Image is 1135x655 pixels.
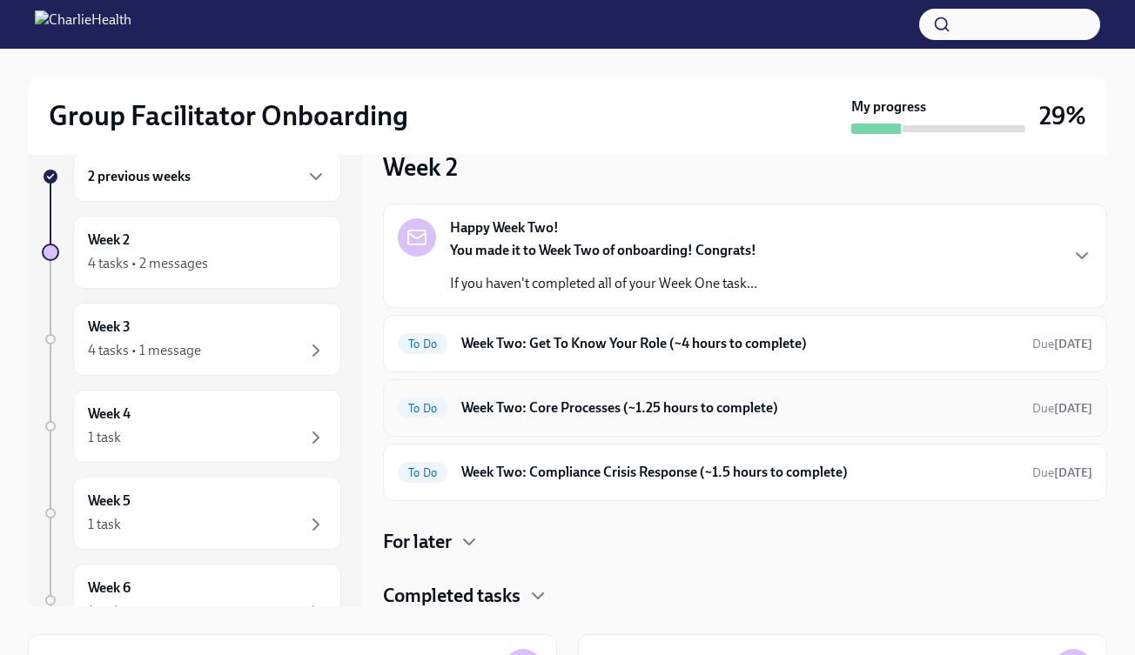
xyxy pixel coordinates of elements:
div: 1 task [88,602,121,621]
a: Week 24 tasks • 2 messages [42,216,341,289]
p: If you haven't completed all of your Week One task... [450,274,757,293]
span: October 6th, 2025 08:00 [1032,400,1092,417]
span: October 6th, 2025 08:00 [1032,465,1092,481]
h2: Group Facilitator Onboarding [49,98,408,133]
h3: Week 2 [383,151,458,183]
h6: Week 2 [88,231,130,250]
div: 4 tasks • 2 messages [88,254,208,273]
div: Completed tasks [383,583,1107,609]
strong: You made it to Week Two of onboarding! Congrats! [450,242,756,258]
div: 1 task [88,428,121,447]
h6: Week 3 [88,317,131,337]
strong: My progress [851,97,926,117]
h4: For later [383,529,452,555]
div: 2 previous weeks [73,151,341,202]
div: For later [383,529,1107,555]
div: 1 task [88,515,121,534]
h6: Week 4 [88,404,131,424]
a: Week 41 task [42,390,341,463]
a: Week 51 task [42,477,341,550]
span: Due [1032,401,1092,416]
h4: Completed tasks [383,583,520,609]
h6: Week 6 [88,578,131,598]
a: Week 61 task [42,564,341,637]
span: Due [1032,465,1092,480]
span: Due [1032,337,1092,351]
h6: Week Two: Core Processes (~1.25 hours to complete) [461,398,1018,418]
img: CharlieHealth [35,10,131,38]
span: To Do [398,338,447,351]
a: Week 34 tasks • 1 message [42,303,341,376]
strong: [DATE] [1054,337,1092,351]
span: October 6th, 2025 08:00 [1032,336,1092,352]
a: To DoWeek Two: Compliance Crisis Response (~1.5 hours to complete)Due[DATE] [398,458,1092,486]
a: To DoWeek Two: Core Processes (~1.25 hours to complete)Due[DATE] [398,394,1092,422]
strong: [DATE] [1054,465,1092,480]
h6: Week 5 [88,491,131,511]
strong: [DATE] [1054,401,1092,416]
span: To Do [398,402,447,415]
h6: Week Two: Get To Know Your Role (~4 hours to complete) [461,334,1018,353]
a: To DoWeek Two: Get To Know Your Role (~4 hours to complete)Due[DATE] [398,330,1092,358]
h6: Week Two: Compliance Crisis Response (~1.5 hours to complete) [461,463,1018,482]
strong: Happy Week Two! [450,218,559,237]
span: To Do [398,466,447,479]
h6: 2 previous weeks [88,167,191,186]
h3: 29% [1039,100,1086,131]
div: 4 tasks • 1 message [88,341,201,360]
